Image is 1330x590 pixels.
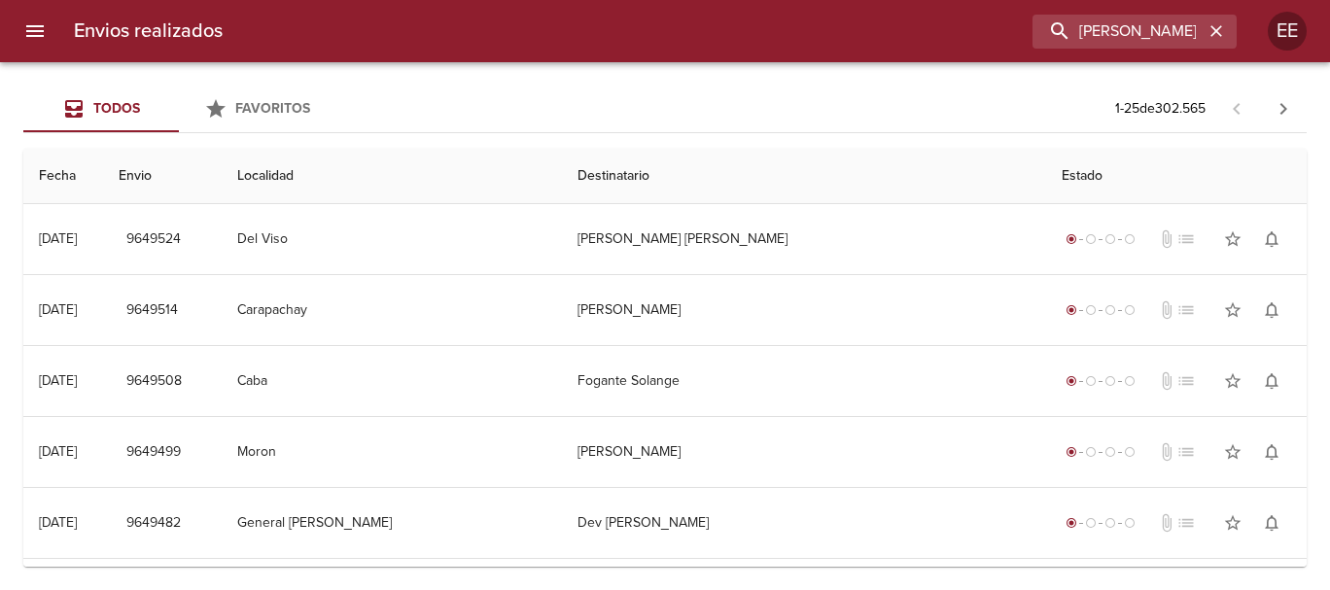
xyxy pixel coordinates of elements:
[93,100,140,117] span: Todos
[1085,375,1097,387] span: radio_button_unchecked
[235,100,310,117] span: Favoritos
[1262,229,1281,249] span: notifications_none
[1252,362,1291,400] button: Activar notificaciones
[1213,362,1252,400] button: Agregar a favoritos
[1176,229,1196,249] span: No tiene pedido asociado
[1104,304,1116,316] span: radio_button_unchecked
[1213,291,1252,330] button: Agregar a favoritos
[1085,304,1097,316] span: radio_button_unchecked
[1062,442,1139,462] div: Generado
[1223,229,1242,249] span: star_border
[222,275,562,345] td: Carapachay
[1213,98,1260,118] span: Pagina anterior
[1252,503,1291,542] button: Activar notificaciones
[1124,233,1136,245] span: radio_button_unchecked
[1066,304,1077,316] span: radio_button_checked
[119,364,190,399] button: 9649508
[1124,304,1136,316] span: radio_button_unchecked
[119,222,189,258] button: 9649524
[1104,446,1116,458] span: radio_button_unchecked
[1176,371,1196,391] span: No tiene pedido asociado
[119,505,189,541] button: 9649482
[1104,375,1116,387] span: radio_button_unchecked
[1268,12,1307,51] div: Abrir información de usuario
[1223,513,1242,533] span: star_border
[126,369,182,394] span: 9649508
[222,204,562,274] td: Del Viso
[562,346,1046,416] td: Fogante Solange
[1104,233,1116,245] span: radio_button_unchecked
[562,417,1046,487] td: [PERSON_NAME]
[1176,442,1196,462] span: No tiene pedido asociado
[1085,517,1097,529] span: radio_button_unchecked
[1223,442,1242,462] span: star_border
[1260,86,1307,132] span: Pagina siguiente
[222,488,562,558] td: General [PERSON_NAME]
[222,417,562,487] td: Moron
[126,440,181,465] span: 9649499
[1262,300,1281,320] span: notifications_none
[1176,513,1196,533] span: No tiene pedido asociado
[1062,229,1139,249] div: Generado
[12,8,58,54] button: menu
[1032,15,1204,49] input: buscar
[1262,371,1281,391] span: notifications_none
[1213,220,1252,259] button: Agregar a favoritos
[222,346,562,416] td: Caba
[126,298,178,323] span: 9649514
[119,293,186,329] button: 9649514
[1046,149,1307,204] th: Estado
[74,16,223,47] h6: Envios realizados
[1252,433,1291,471] button: Activar notificaciones
[1104,517,1116,529] span: radio_button_unchecked
[1115,99,1206,119] p: 1 - 25 de 302.565
[1223,300,1242,320] span: star_border
[1085,233,1097,245] span: radio_button_unchecked
[39,230,77,247] div: [DATE]
[1223,371,1242,391] span: star_border
[39,301,77,318] div: [DATE]
[222,149,562,204] th: Localidad
[1124,446,1136,458] span: radio_button_unchecked
[23,149,103,204] th: Fecha
[562,204,1046,274] td: [PERSON_NAME] [PERSON_NAME]
[1252,220,1291,259] button: Activar notificaciones
[119,434,189,470] button: 9649499
[23,86,334,132] div: Tabs Envios
[1066,446,1077,458] span: radio_button_checked
[103,149,222,204] th: Envio
[1213,433,1252,471] button: Agregar a favoritos
[1062,371,1139,391] div: Generado
[39,514,77,531] div: [DATE]
[1066,233,1077,245] span: radio_button_checked
[1066,375,1077,387] span: radio_button_checked
[1157,513,1176,533] span: No tiene documentos adjuntos
[1176,300,1196,320] span: No tiene pedido asociado
[1066,517,1077,529] span: radio_button_checked
[1157,371,1176,391] span: No tiene documentos adjuntos
[1157,300,1176,320] span: No tiene documentos adjuntos
[562,149,1046,204] th: Destinatario
[1157,229,1176,249] span: No tiene documentos adjuntos
[1062,300,1139,320] div: Generado
[1252,291,1291,330] button: Activar notificaciones
[39,443,77,460] div: [DATE]
[1124,517,1136,529] span: radio_button_unchecked
[562,275,1046,345] td: [PERSON_NAME]
[1213,503,1252,542] button: Agregar a favoritos
[1262,513,1281,533] span: notifications_none
[1262,442,1281,462] span: notifications_none
[562,488,1046,558] td: Dev [PERSON_NAME]
[39,372,77,389] div: [DATE]
[1085,446,1097,458] span: radio_button_unchecked
[1062,513,1139,533] div: Generado
[1124,375,1136,387] span: radio_button_unchecked
[1157,442,1176,462] span: No tiene documentos adjuntos
[126,511,181,536] span: 9649482
[1268,12,1307,51] div: EE
[126,227,181,252] span: 9649524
